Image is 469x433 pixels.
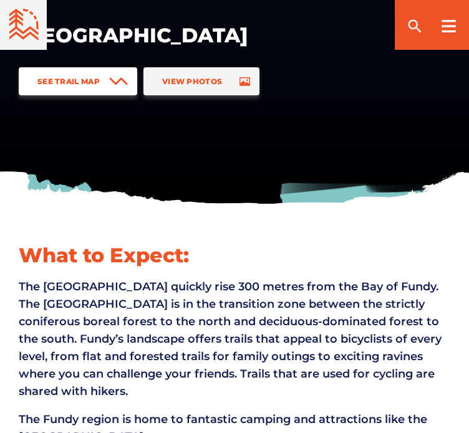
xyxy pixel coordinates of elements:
h1: [GEOGRAPHIC_DATA] [19,22,430,49]
span: See Trail Map [37,77,100,86]
a: View Photos [143,67,259,95]
ion-icon: search [406,17,423,35]
a: See Trail Map [19,67,137,95]
h1: What to Expect: [19,242,450,269]
span: View Photos [162,77,222,86]
span: The [GEOGRAPHIC_DATA] quickly rise 300 metres from the Bay of Fundy. The [GEOGRAPHIC_DATA] is in ... [19,280,442,398]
